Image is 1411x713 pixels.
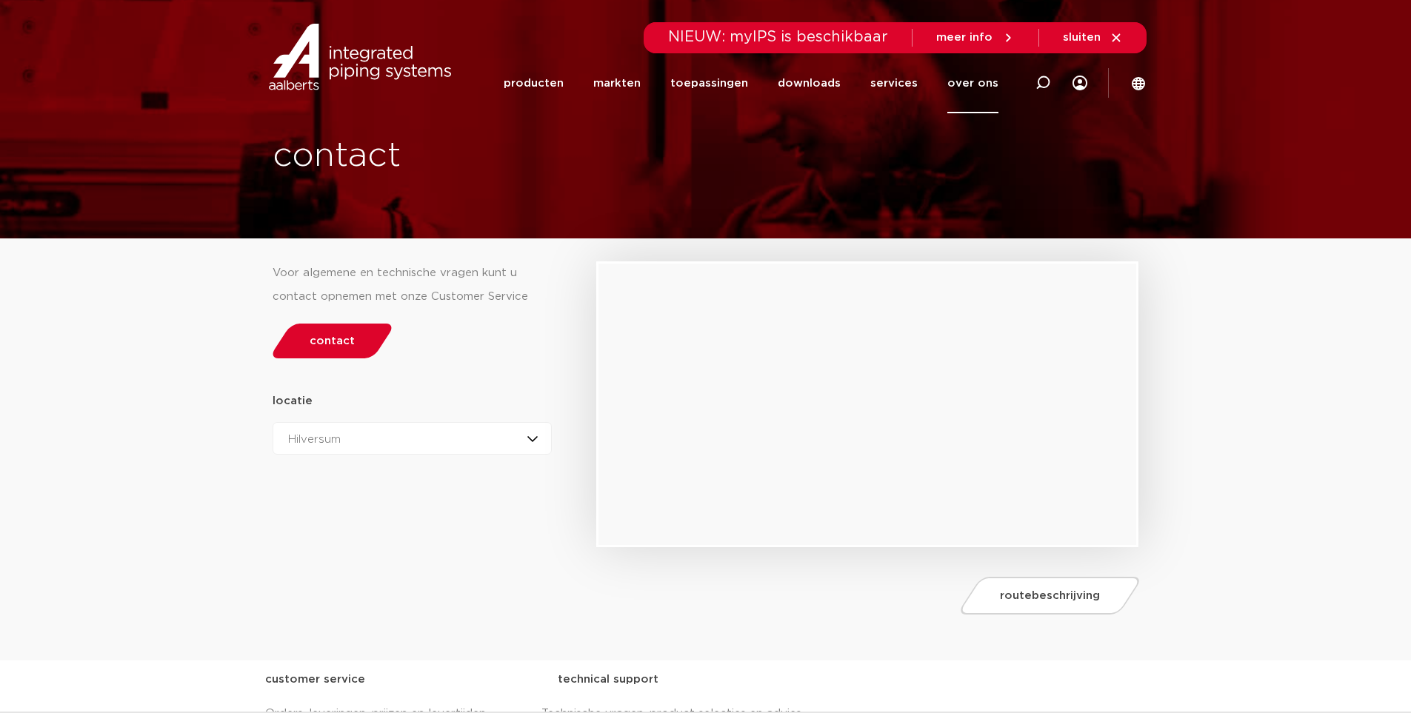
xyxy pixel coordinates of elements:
h1: contact [273,133,760,180]
a: over ons [947,53,998,113]
div: Voor algemene en technische vragen kunt u contact opnemen met onze Customer Service [273,261,553,309]
span: NIEUW: myIPS is beschikbaar [668,30,888,44]
a: sluiten [1063,31,1123,44]
a: producten [504,53,564,113]
span: Hilversum [288,434,341,445]
a: markten [593,53,641,113]
strong: locatie [273,395,313,406]
strong: customer service technical support [265,674,658,685]
nav: Menu [504,53,998,113]
a: toepassingen [670,53,748,113]
span: sluiten [1063,32,1101,43]
a: downloads [778,53,841,113]
span: meer info [936,32,993,43]
a: contact [268,324,396,358]
span: routebeschrijving [1000,590,1100,601]
div: my IPS [1073,53,1087,113]
span: contact [310,335,355,347]
a: routebeschrijving [957,577,1144,615]
a: services [870,53,918,113]
a: meer info [936,31,1015,44]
